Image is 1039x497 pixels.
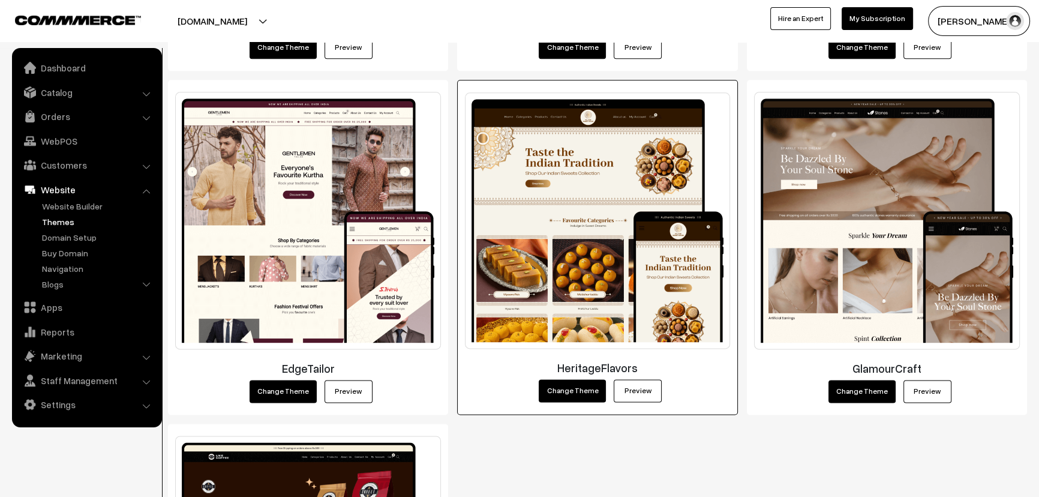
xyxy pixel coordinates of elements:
a: Website [15,179,158,200]
button: Change Theme [828,380,896,403]
a: Reports [15,321,158,343]
h3: HeritageFlavors [465,361,729,375]
a: COMMMERCE [15,12,120,26]
img: HeritageFlavors [465,92,729,349]
button: Change Theme [539,379,606,402]
a: Marketing [15,345,158,367]
a: Customers [15,154,158,176]
a: Preview [614,379,662,402]
a: Themes [39,215,158,228]
img: COMMMERCE [15,16,141,25]
img: GlamourCraft [754,92,1020,349]
a: Domain Setup [39,231,158,244]
button: Change Theme [539,36,606,59]
a: My Subscription [842,7,913,30]
img: user [1006,12,1024,30]
button: Change Theme [828,36,896,59]
a: Blogs [39,278,158,291]
button: [DOMAIN_NAME] [136,6,289,36]
a: Apps [15,297,158,318]
h3: GlamourCraft [754,361,1020,375]
a: Preview [325,36,373,59]
a: WebPOS [15,130,158,152]
a: Preview [903,36,951,59]
a: Hire an Expert [770,7,831,30]
img: EdgeTailor [175,92,441,349]
a: Preview [614,36,662,59]
h3: EdgeTailor [175,361,441,375]
a: Settings [15,394,158,415]
a: Catalog [15,82,158,103]
a: Preview [325,380,373,403]
button: [PERSON_NAME] [928,6,1030,36]
a: Dashboard [15,57,158,79]
a: Buy Domain [39,247,158,259]
a: Navigation [39,262,158,275]
a: Preview [903,380,951,403]
a: Staff Management [15,370,158,391]
a: Orders [15,106,158,127]
a: Website Builder [39,200,158,212]
button: Change Theme [250,380,317,403]
button: Change Theme [250,36,317,59]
